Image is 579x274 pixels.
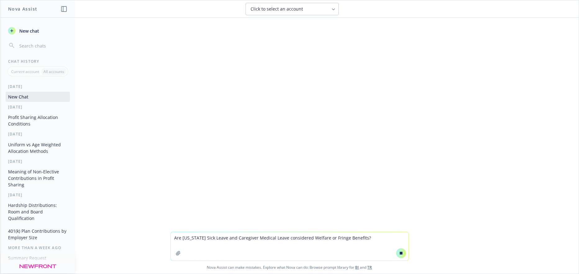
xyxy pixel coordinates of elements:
[6,253,70,263] button: Summary Request
[6,167,70,190] button: Meaning of Non-Elective Contributions in Profit Sharing
[6,25,70,36] button: New chat
[18,41,67,50] input: Search chats
[251,6,303,12] span: Click to select an account
[6,92,70,102] button: New Chat
[6,200,70,223] button: Hardship Distributions: Room and Board Qualification
[355,265,359,270] a: BI
[1,245,75,250] div: More than a week ago
[6,226,70,243] button: 401(k) Plan Contributions by Employer Size
[1,59,75,64] div: Chat History
[1,192,75,198] div: [DATE]
[6,112,70,129] button: Profit Sharing Allocation Conditions
[1,104,75,110] div: [DATE]
[246,3,339,15] button: Click to select an account
[3,261,576,274] span: Nova Assist can make mistakes. Explore what Nova can do: Browse prompt library for and
[1,131,75,137] div: [DATE]
[11,69,39,74] p: Current account
[8,6,37,12] h1: Nova Assist
[1,84,75,89] div: [DATE]
[1,159,75,164] div: [DATE]
[43,69,64,74] p: All accounts
[6,139,70,156] button: Uniform vs Age Weighted Allocation Methods
[18,28,39,34] span: New chat
[368,265,372,270] a: TR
